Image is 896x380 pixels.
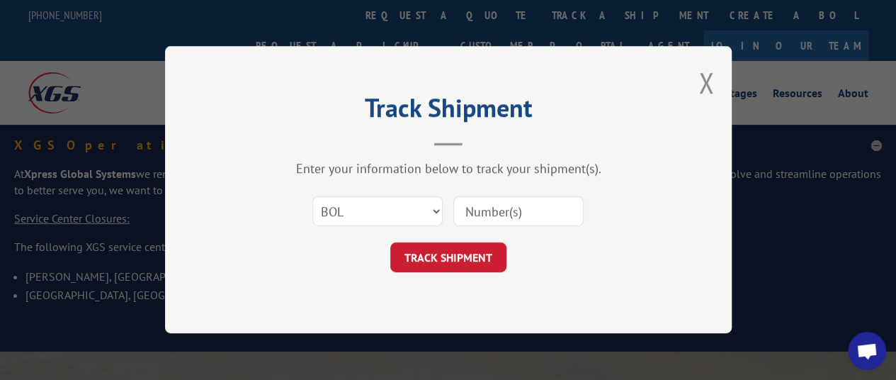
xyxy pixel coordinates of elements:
[236,161,661,177] div: Enter your information below to track your shipment(s).
[236,98,661,125] h2: Track Shipment
[848,332,886,370] a: Open chat
[390,243,506,273] button: TRACK SHIPMENT
[453,197,584,227] input: Number(s)
[698,64,714,101] button: Close modal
